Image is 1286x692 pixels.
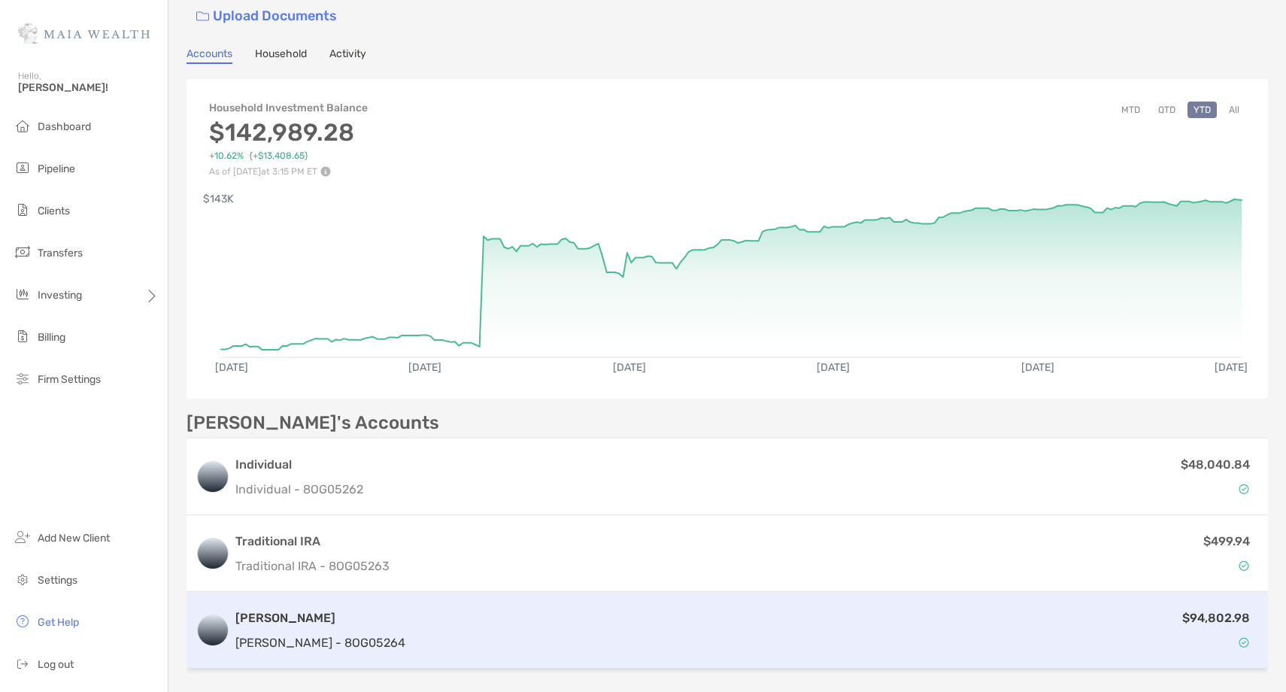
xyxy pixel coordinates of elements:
[14,369,32,387] img: firm-settings icon
[38,120,91,133] span: Dashboard
[235,557,390,575] p: Traditional IRA - 8OG05263
[235,480,363,499] p: Individual - 8OG05262
[235,609,405,627] h3: [PERSON_NAME]
[187,414,439,432] p: [PERSON_NAME]'s Accounts
[38,373,101,386] span: Firm Settings
[1223,102,1245,118] button: All
[38,247,83,259] span: Transfers
[320,166,331,177] img: Performance Info
[38,289,82,302] span: Investing
[18,81,159,94] span: [PERSON_NAME]!
[329,47,366,64] a: Activity
[1239,637,1249,648] img: Account Status icon
[38,331,65,344] span: Billing
[209,102,368,114] h4: Household Investment Balance
[215,361,248,374] text: [DATE]
[209,118,368,147] h3: $142,989.28
[198,462,228,492] img: logo account
[250,150,308,162] span: ( +$13,408.65 )
[14,570,32,588] img: settings icon
[1181,455,1250,474] p: $48,040.84
[38,658,74,671] span: Log out
[38,574,77,587] span: Settings
[1182,609,1250,627] p: $94,802.98
[198,615,228,645] img: logo account
[18,6,150,60] img: Zoe Logo
[196,11,209,22] img: button icon
[1239,484,1249,494] img: Account Status icon
[1215,361,1248,374] text: [DATE]
[1187,102,1217,118] button: YTD
[14,159,32,177] img: pipeline icon
[1152,102,1181,118] button: QTD
[187,47,232,64] a: Accounts
[235,633,405,652] p: [PERSON_NAME] - 8OG05264
[255,47,307,64] a: Household
[14,201,32,219] img: clients icon
[1239,560,1249,571] img: Account Status icon
[38,532,110,545] span: Add New Client
[198,539,228,569] img: logo account
[38,205,70,217] span: Clients
[1021,361,1054,374] text: [DATE]
[38,162,75,175] span: Pipeline
[817,361,850,374] text: [DATE]
[209,150,244,162] span: +10.62%
[235,456,363,474] h3: Individual
[14,612,32,630] img: get-help icon
[14,528,32,546] img: add_new_client icon
[408,361,441,374] text: [DATE]
[14,243,32,261] img: transfers icon
[613,361,646,374] text: [DATE]
[1115,102,1146,118] button: MTD
[1203,532,1250,551] p: $499.94
[38,616,79,629] span: Get Help
[235,533,390,551] h3: Traditional IRA
[14,117,32,135] img: dashboard icon
[209,166,368,177] p: As of [DATE] at 3:15 PM ET
[14,327,32,345] img: billing icon
[14,654,32,672] img: logout icon
[14,285,32,303] img: investing icon
[203,193,234,205] text: $143K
